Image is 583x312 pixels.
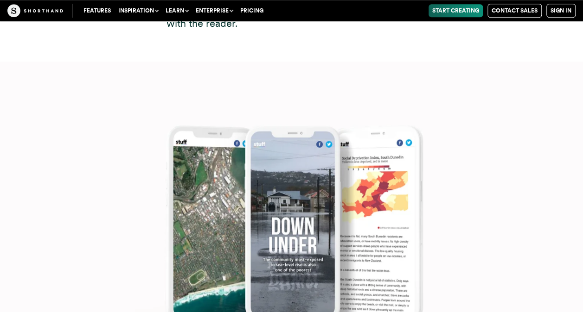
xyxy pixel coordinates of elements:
a: Sign in [546,4,576,18]
button: Inspiration [115,4,162,17]
button: Learn [162,4,192,17]
a: Pricing [237,4,267,17]
a: Features [80,4,115,17]
a: Contact Sales [487,4,542,18]
button: Enterprise [192,4,237,17]
img: The Craft [7,4,63,17]
a: Start Creating [429,4,483,17]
